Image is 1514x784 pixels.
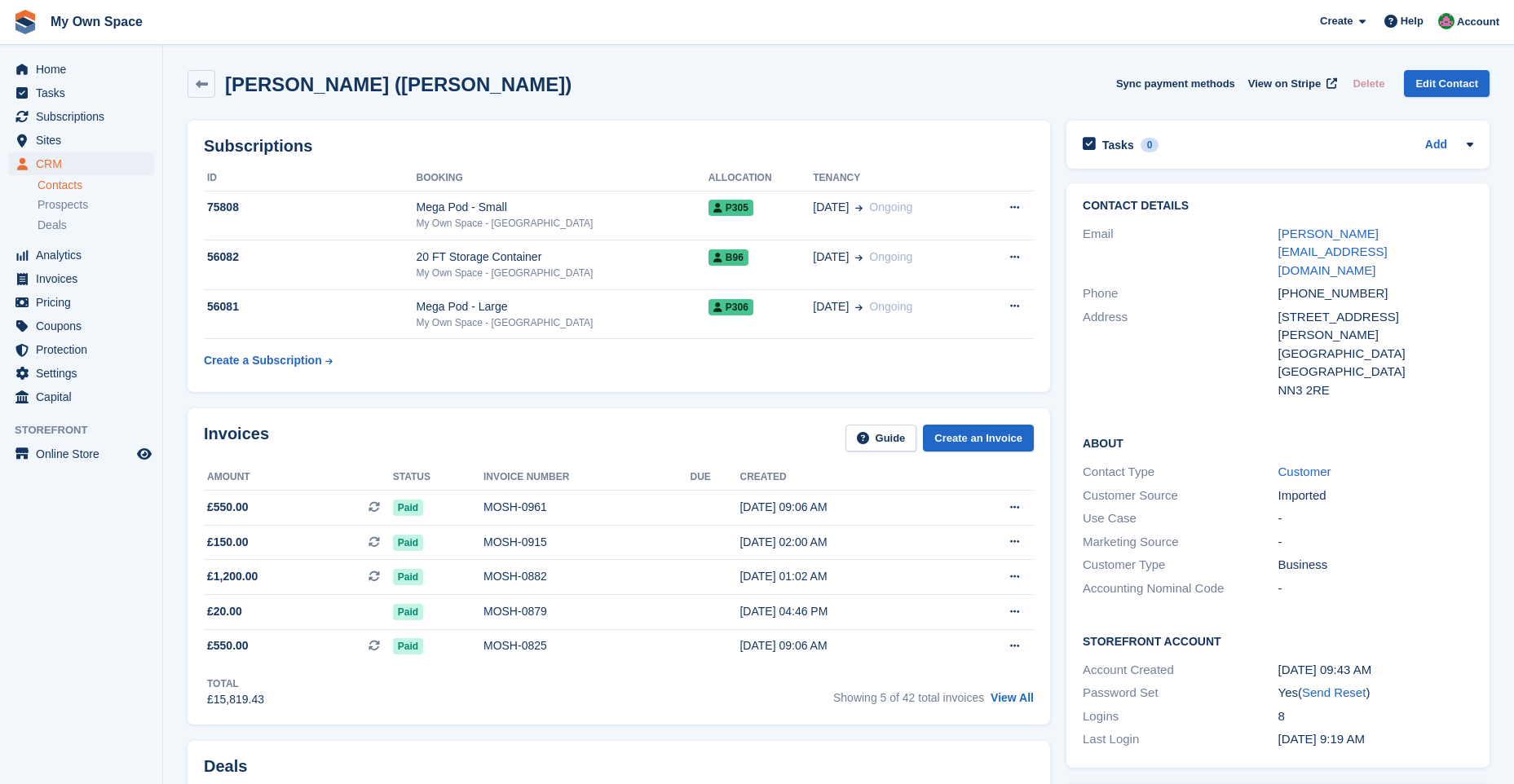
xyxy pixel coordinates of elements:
span: Account [1457,14,1499,30]
div: [DATE] 02:00 AM [739,534,951,551]
div: MOSH-0915 [483,534,691,551]
a: menu [8,267,154,290]
div: Yes [1278,684,1473,703]
h2: Subscriptions [204,137,1034,156]
span: Paid [393,535,423,551]
span: Ongoing [869,300,912,313]
div: My Own Space - [GEOGRAPHIC_DATA] [416,216,708,231]
h2: Deals [204,757,247,776]
th: Invoice number [483,465,691,491]
h2: Invoices [204,425,269,451]
div: [GEOGRAPHIC_DATA] [1278,363,1473,381]
div: Email [1083,225,1278,280]
th: Booking [416,165,708,192]
span: Tasks [36,81,134,104]
a: menu [8,105,154,128]
div: MOSH-0882 [483,568,691,585]
a: menu [8,291,154,314]
span: Settings [36,362,134,385]
span: Paid [393,500,423,516]
a: menu [8,443,154,465]
th: ID [204,165,416,192]
a: Create an Invoice [923,425,1034,451]
div: MOSH-0961 [483,499,691,516]
span: ( ) [1298,685,1370,699]
div: Contact Type [1083,463,1278,482]
a: Edit Contact [1404,70,1490,97]
a: menu [8,58,154,81]
div: Accounting Nominal Code [1083,579,1278,598]
a: Contacts [38,178,154,193]
span: Ongoing [869,200,912,214]
div: [DATE] 01:02 AM [739,568,951,585]
div: [PHONE_NUMBER] [1278,284,1473,303]
a: Add [1425,136,1447,155]
div: Customer Source [1083,487,1278,505]
div: 0 [1141,138,1159,152]
span: Showing 5 of 42 total invoices [833,691,984,704]
a: Guide [845,425,917,451]
span: Prospects [38,197,88,213]
div: Account Created [1083,661,1278,680]
span: B96 [708,249,748,266]
img: stora-icon-8386f47178a22dfd0bd8f6a31ec36ba5ce8667c1dd55bd0f319d3a0aa187defe.svg [13,10,38,34]
span: Paid [393,569,423,585]
div: [DATE] 09:43 AM [1278,661,1473,680]
h2: Storefront Account [1083,632,1473,649]
div: Phone [1083,284,1278,303]
a: Customer [1278,465,1331,478]
th: Status [393,465,483,491]
a: menu [8,129,154,152]
div: [DATE] 04:46 PM [739,603,951,620]
span: Paid [393,638,423,654]
div: - [1278,509,1473,528]
a: menu [8,315,154,337]
div: 56081 [204,298,416,315]
span: £550.00 [207,637,249,654]
th: Tenancy [813,165,978,192]
th: Allocation [708,165,813,192]
button: Delete [1346,70,1391,97]
a: menu [8,152,154,175]
span: Sites [36,129,134,152]
div: - [1278,579,1473,598]
div: Customer Type [1083,556,1278,575]
span: Capital [36,385,134,408]
span: £1,200.00 [207,568,258,585]
th: Created [739,465,951,491]
span: Deals [38,218,67,233]
a: menu [8,244,154,266]
span: Help [1401,13,1424,29]
div: [DATE] 09:06 AM [739,499,951,516]
span: £150.00 [207,534,249,551]
div: Total [207,676,264,691]
div: £15,819.43 [207,691,264,708]
span: Subscriptions [36,105,134,128]
img: Lucy Parry [1438,13,1454,29]
th: Amount [204,465,393,491]
a: My Own Space [44,8,149,35]
div: Imported [1278,487,1473,505]
th: Due [690,465,739,491]
div: Mega Pod - Small [416,199,708,216]
div: - [1278,533,1473,552]
span: Online Store [36,443,134,465]
span: Storefront [15,422,162,438]
a: View All [991,691,1034,704]
div: [STREET_ADDRESS][PERSON_NAME] [1278,308,1473,345]
h2: About [1083,434,1473,451]
div: Logins [1083,707,1278,726]
span: View on Stripe [1248,76,1321,92]
a: menu [8,338,154,361]
span: Pricing [36,291,134,314]
span: Coupons [36,315,134,337]
a: menu [8,362,154,385]
div: Use Case [1083,509,1278,528]
span: Analytics [36,244,134,266]
button: Sync payment methods [1116,70,1235,97]
time: 2025-07-29 08:19:33 UTC [1278,732,1365,746]
h2: Tasks [1102,138,1134,152]
a: menu [8,385,154,408]
div: MOSH-0825 [483,637,691,654]
span: [DATE] [813,298,849,315]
